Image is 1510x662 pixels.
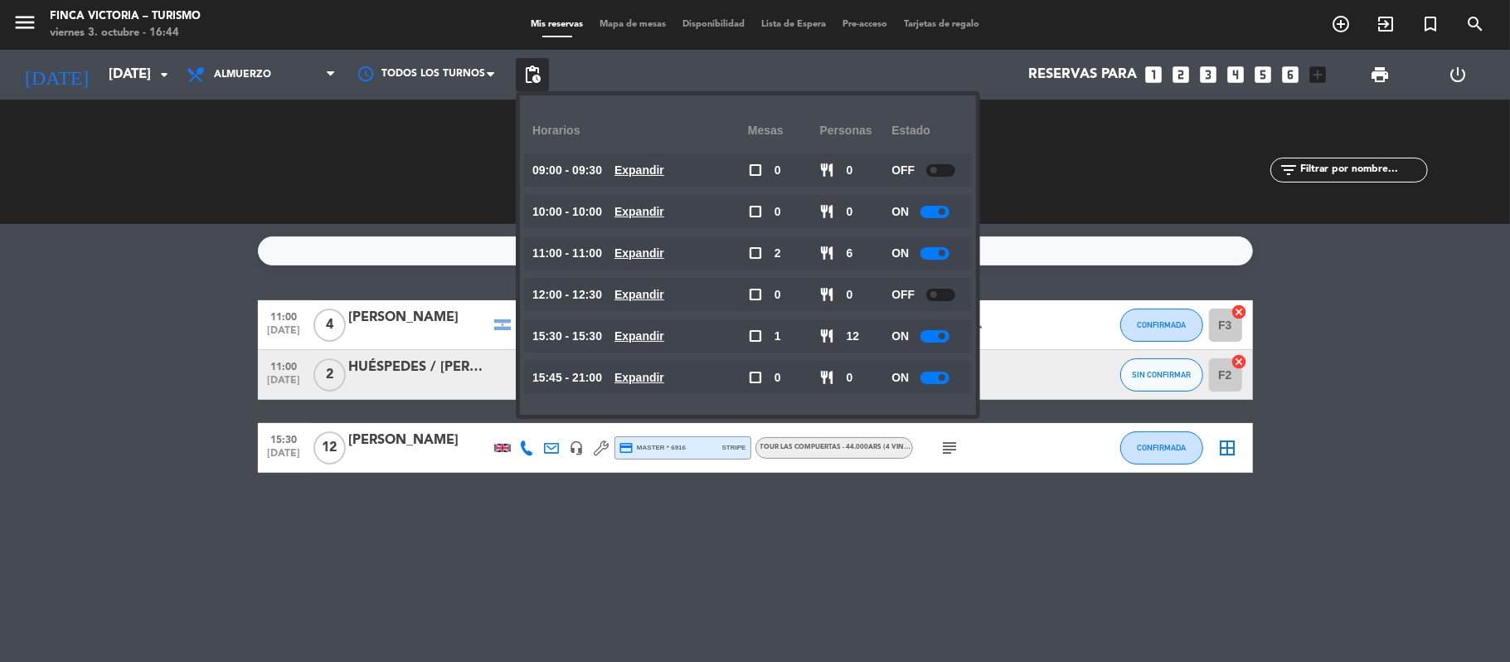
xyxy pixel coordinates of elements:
span: 0 [847,202,853,221]
u: Expandir [614,246,664,260]
span: CONFIRMADA [1137,443,1186,452]
span: ON [891,202,909,221]
span: 2 [313,358,346,392]
button: CONFIRMADA [1120,431,1203,465]
div: [PERSON_NAME] [349,307,490,329]
div: Estado [891,108,964,153]
span: Pre-acceso [834,20,896,29]
span: 10:00 - 10:00 [532,202,602,221]
i: subject [940,438,960,458]
input: Filtrar por nombre... [1299,161,1427,179]
i: [DATE] [12,56,100,93]
span: Almuerzo [214,69,271,80]
span: print [1370,65,1390,85]
span: 15:30 [264,429,305,448]
span: restaurant [820,163,835,178]
span: restaurant [820,204,835,219]
i: menu [12,10,37,35]
span: Disponibilidad [674,20,753,29]
span: restaurant [820,246,835,260]
i: credit_card [619,441,634,455]
span: OFF [891,161,915,180]
i: arrow_drop_down [154,65,174,85]
span: master * 6916 [619,441,687,455]
div: viernes 3. octubre - 16:44 [50,25,201,41]
i: power_settings_new [1449,65,1469,85]
i: turned_in_not [1420,14,1440,34]
span: 11:00 - 11:00 [532,244,602,263]
span: SIN CONFIRMAR [1132,370,1191,379]
i: looks_5 [1253,64,1275,85]
span: stripe [722,442,746,453]
i: looks_4 [1226,64,1247,85]
span: TOUR LAS COMPUERTAS - 44.000ARS (4 vinos jóvenes y reserva mix de turruños y estilos) [760,444,1130,450]
span: restaurant [820,287,835,302]
span: 12 [313,431,346,465]
span: OFF [891,285,915,304]
span: 1 [774,327,781,346]
span: 4 [313,309,346,342]
span: check_box_outline_blank [748,204,763,219]
span: check_box_outline_blank [748,246,763,260]
span: 2 [774,244,781,263]
i: looks_3 [1198,64,1220,85]
span: check_box_outline_blank [748,163,763,178]
i: cancel [1231,304,1248,320]
button: menu [12,10,37,41]
u: Expandir [614,205,664,218]
span: Lista de Espera [753,20,834,29]
i: border_all [1218,438,1238,458]
span: Mis reservas [522,20,591,29]
i: cancel [1231,353,1248,370]
div: HUÉSPEDES / [PERSON_NAME] y el Purre [349,357,490,378]
span: 09:00 - 09:30 [532,161,602,180]
span: 0 [847,368,853,387]
div: Horarios [532,108,748,153]
span: CONFIRMADA [1137,320,1186,329]
span: ON [891,244,909,263]
span: 15:45 - 21:00 [532,368,602,387]
span: restaurant [820,370,835,385]
span: Tarjetas de regalo [896,20,988,29]
i: looks_6 [1280,64,1302,85]
button: CONFIRMADA [1120,309,1203,342]
i: add_box [1308,64,1329,85]
span: [DATE] [264,375,305,394]
span: check_box_outline_blank [748,287,763,302]
u: Expandir [614,329,664,343]
u: Expandir [614,288,664,301]
i: search [1465,14,1485,34]
span: 6 [847,244,853,263]
i: headset_mic [570,441,585,455]
i: filter_list [1279,160,1299,180]
i: add_circle_outline [1331,14,1351,34]
span: ON [891,368,909,387]
span: ON [891,327,909,346]
div: [PERSON_NAME] [349,430,490,451]
span: 0 [774,202,781,221]
span: 12 [847,327,860,346]
span: 0 [774,161,781,180]
span: 12:00 - 12:30 [532,285,602,304]
span: Reservas para [1029,67,1138,83]
span: 0 [847,285,853,304]
div: FINCA VICTORIA – TURISMO [50,8,201,25]
i: exit_to_app [1376,14,1396,34]
div: personas [820,108,892,153]
div: LOG OUT [1419,50,1498,100]
span: [DATE] [264,448,305,467]
span: restaurant [820,329,835,343]
span: pending_actions [522,65,542,85]
span: 15:30 - 15:30 [532,327,602,346]
span: check_box_outline_blank [748,370,763,385]
div: Mesas [748,108,820,153]
span: check_box_outline_blank [748,329,763,343]
i: looks_one [1143,64,1165,85]
span: 0 [774,368,781,387]
span: 0 [774,285,781,304]
u: Expandir [614,371,664,384]
span: 11:00 [264,306,305,325]
span: 0 [847,161,853,180]
button: SIN CONFIRMAR [1120,358,1203,392]
span: [DATE] [264,325,305,344]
